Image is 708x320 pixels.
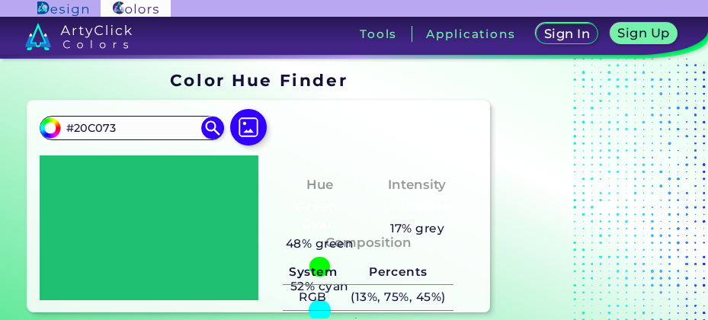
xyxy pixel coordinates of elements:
[546,28,588,40] h5: Sign In
[377,198,458,216] h3: Moderate
[613,24,674,43] a: Sign Up
[61,117,203,138] input: type color..
[343,285,453,310] h5: (13%, 75%, 45%)
[360,28,397,40] h3: Tools
[230,109,267,146] img: icon picture
[620,27,668,39] h5: Sign Up
[201,117,224,139] img: icon search
[283,260,342,285] h5: System
[25,23,133,50] img: logo_artyclick_colors_white.svg
[170,69,348,91] h1: Color Hue Finder
[539,24,595,43] a: Sign In
[306,174,333,196] h4: Hue
[37,2,88,16] img: ArtyClick Design logo
[280,198,360,234] h3: Green-Cyan
[388,174,446,196] h4: Intensity
[325,232,412,254] h4: Composition
[283,285,342,310] h5: RGB
[426,28,515,40] h3: Applications
[343,260,453,285] h5: Percents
